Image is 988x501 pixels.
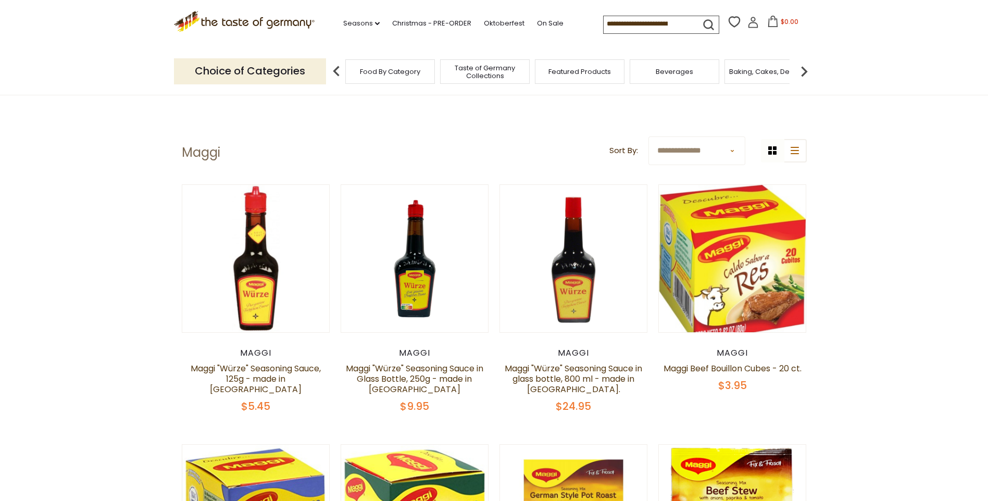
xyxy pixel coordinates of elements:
[548,68,611,76] a: Featured Products
[659,185,806,342] img: Maggi
[443,64,527,80] a: Taste of Germany Collections
[537,18,564,29] a: On Sale
[346,362,483,395] a: Maggi "Würze" Seasoning Sauce in Glass Bottle, 250g - made in [GEOGRAPHIC_DATA]
[729,68,810,76] a: Baking, Cakes, Desserts
[174,58,326,84] p: Choice of Categories
[609,144,638,157] label: Sort By:
[499,348,648,358] div: Maggi
[718,378,747,393] span: $3.95
[761,16,805,31] button: $0.00
[484,18,524,29] a: Oktoberfest
[182,185,330,332] img: Maggi
[658,348,807,358] div: Maggi
[656,68,693,76] a: Beverages
[182,145,220,160] h1: Maggi
[392,18,471,29] a: Christmas - PRE-ORDER
[505,362,642,395] a: Maggi "Würze" Seasoning Sauce in glass bottle, 800 ml - made in [GEOGRAPHIC_DATA].
[781,17,798,26] span: $0.00
[500,185,647,332] img: Maggi
[182,348,330,358] div: Maggi
[341,348,489,358] div: Maggi
[191,362,321,395] a: Maggi "Würze" Seasoning Sauce, 125g - made in [GEOGRAPHIC_DATA]
[326,61,347,82] img: previous arrow
[556,399,591,414] span: $24.95
[664,362,802,374] a: Maggi Beef Bouillon Cubes - 20 ct.
[400,399,429,414] span: $9.95
[341,185,489,332] img: Maggi
[343,18,380,29] a: Seasons
[360,68,420,76] a: Food By Category
[794,61,815,82] img: next arrow
[241,399,270,414] span: $5.45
